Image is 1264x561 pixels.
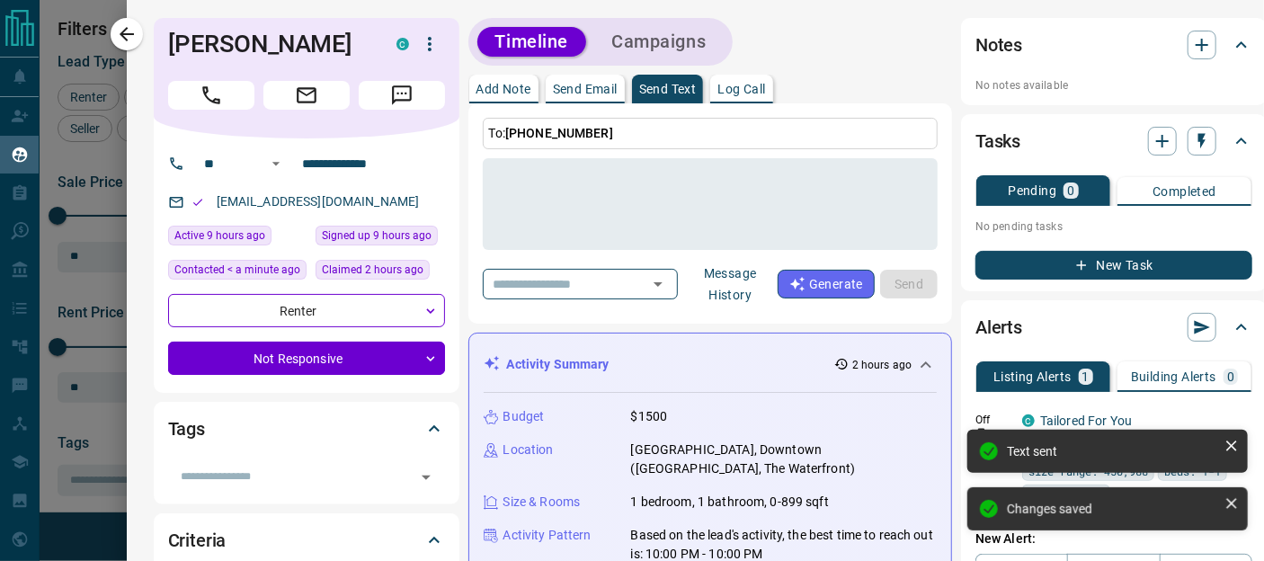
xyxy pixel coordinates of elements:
[1082,370,1090,383] p: 1
[503,493,581,512] p: Size & Rooms
[1007,444,1217,459] div: Text sent
[322,261,423,279] span: Claimed 2 hours ago
[168,414,205,443] h2: Tags
[852,357,912,373] p: 2 hours ago
[322,227,432,245] span: Signed up 9 hours ago
[168,260,307,285] div: Tue Oct 14 2025
[316,260,445,285] div: Tue Oct 14 2025
[593,27,724,57] button: Campaigns
[975,23,1252,67] div: Notes
[639,83,697,95] p: Send Text
[414,465,439,490] button: Open
[645,272,671,297] button: Open
[717,83,765,95] p: Log Call
[631,407,668,426] p: $1500
[168,342,445,375] div: Not Responsive
[191,196,204,209] svg: Email Valid
[975,31,1022,59] h2: Notes
[503,526,592,545] p: Activity Pattern
[975,251,1252,280] button: New Task
[1153,185,1216,198] p: Completed
[359,81,445,110] span: Message
[975,313,1022,342] h2: Alerts
[316,226,445,251] div: Mon Oct 13 2025
[778,270,875,298] button: Generate
[553,83,618,95] p: Send Email
[1022,414,1035,427] div: condos.ca
[168,30,369,58] h1: [PERSON_NAME]
[631,493,829,512] p: 1 bedroom, 1 bathroom, 0-899 sqft
[683,259,778,309] button: Message History
[396,38,409,50] div: condos.ca
[174,261,300,279] span: Contacted < a minute ago
[503,441,554,459] p: Location
[975,77,1252,93] p: No notes available
[993,370,1072,383] p: Listing Alerts
[168,526,227,555] h2: Criteria
[1131,370,1216,383] p: Building Alerts
[477,27,587,57] button: Timeline
[168,226,307,251] div: Mon Oct 13 2025
[507,355,610,374] p: Activity Summary
[1007,502,1217,516] div: Changes saved
[168,407,445,450] div: Tags
[975,213,1252,240] p: No pending tasks
[975,127,1020,156] h2: Tasks
[1067,184,1074,197] p: 0
[975,306,1252,349] div: Alerts
[505,126,613,140] span: [PHONE_NUMBER]
[263,81,350,110] span: Email
[483,118,939,149] p: To:
[975,120,1252,163] div: Tasks
[484,348,938,381] div: Activity Summary2 hours ago
[975,412,1011,428] p: Off
[168,81,254,110] span: Call
[476,83,531,95] p: Add Note
[1009,184,1057,197] p: Pending
[1040,414,1132,428] a: Tailored For You
[217,194,420,209] a: [EMAIL_ADDRESS][DOMAIN_NAME]
[503,407,545,426] p: Budget
[174,227,265,245] span: Active 9 hours ago
[1227,370,1234,383] p: 0
[631,441,938,478] p: [GEOGRAPHIC_DATA], Downtown ([GEOGRAPHIC_DATA], The Waterfront)
[168,294,445,327] div: Renter
[265,153,287,174] button: Open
